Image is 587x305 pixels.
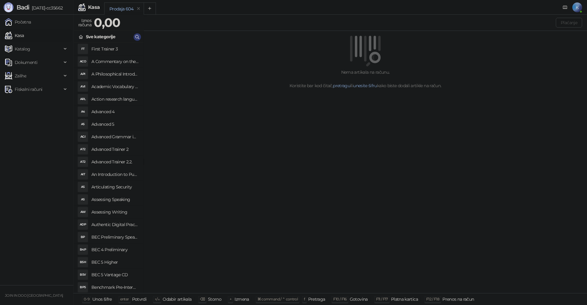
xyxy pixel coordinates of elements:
[91,257,138,267] h4: BEC 5 Higher
[4,2,13,12] img: Logo
[78,157,88,167] div: AT2
[91,220,138,229] h4: Authentic Digital Practice Tests, Static online 1ed
[78,245,88,255] div: B4P
[391,295,418,303] div: Platna kartica
[91,245,138,255] h4: BEC 4 Preliminary
[78,270,88,280] div: B5V
[78,220,88,229] div: ADP
[208,295,221,303] div: Storno
[257,297,298,301] span: ⌘ command / ⌃ control
[556,18,582,28] button: Plaćanje
[78,132,88,142] div: AGI
[77,17,93,29] div: Iznos računa
[376,297,388,301] span: F11 / F17
[91,119,138,129] h4: Advanced 5
[94,15,120,30] strong: 0,00
[15,83,42,95] span: Fiskalni računi
[78,144,88,154] div: AT2
[78,107,88,117] div: A4
[572,2,582,12] span: K
[92,295,112,303] div: Unos šifre
[78,44,88,54] div: FT
[91,57,138,66] h4: A Commentary on the International Convent on Civil and Political Rights
[78,169,88,179] div: AIT
[442,295,474,303] div: Prenos na račun
[15,43,30,55] span: Katalog
[5,16,31,28] a: Početna
[84,297,89,301] span: 0-9
[155,297,160,301] span: ↑/↓
[132,295,147,303] div: Potvrdi
[91,207,138,217] h4: Assessing Writing
[78,182,88,192] div: AS
[91,132,138,142] h4: Advanced Grammar in Use
[78,195,88,204] div: AS
[15,56,37,69] span: Dokumenti
[74,43,143,293] div: grid
[91,82,138,91] h4: Academic Vocabulary in Use
[91,282,138,292] h4: Benchmark Pre-Intermediate SB
[91,44,138,54] h4: First Trainer 3
[560,2,570,12] a: Dokumentacija
[5,293,63,298] small: JOIN IN DOO [GEOGRAPHIC_DATA]
[86,33,115,40] div: Sve kategorije
[234,295,249,303] div: Izmena
[91,94,138,104] h4: Action research language teaching
[333,297,346,301] span: F10 / F16
[78,232,88,242] div: BP
[163,295,191,303] div: Odabir artikala
[78,119,88,129] div: A5
[135,6,142,11] button: remove
[15,70,26,82] span: Zalihe
[29,5,63,11] span: [DATE]-cc35662
[5,29,24,42] a: Kasa
[230,297,231,301] span: +
[78,57,88,66] div: ACO
[353,83,377,88] a: unesite šifru
[78,282,88,292] div: BPS
[91,169,138,179] h4: An Introduction to Public International Law
[308,295,325,303] div: Pretraga
[91,157,138,167] h4: Advanced Trainer 2.2.
[78,257,88,267] div: B5H
[426,297,439,301] span: F12 / F18
[91,69,138,79] h4: A Philosophical Introduction to Human Rights
[17,4,29,11] span: Badi
[78,207,88,217] div: AW
[144,2,156,15] button: Add tab
[91,182,138,192] h4: Articulating Security
[200,297,205,301] span: ⌫
[91,270,138,280] h4: BEC 5 Vantage CD
[120,297,129,301] span: enter
[78,69,88,79] div: API
[151,69,580,89] div: Nema artikala na računu. Koristite bar kod čitač, ili kako biste dodali artikle na račun.
[109,6,133,12] div: Prodaja 604
[333,83,350,88] a: pretragu
[88,5,100,10] div: Kasa
[304,297,305,301] span: f
[91,107,138,117] h4: Advanced 4
[91,195,138,204] h4: Assessing Speaking
[78,94,88,104] div: ARL
[91,144,138,154] h4: Advanced Trainer 2
[91,232,138,242] h4: BEC Preliminary Speaking Test
[350,295,368,303] div: Gotovina
[78,82,88,91] div: AVI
